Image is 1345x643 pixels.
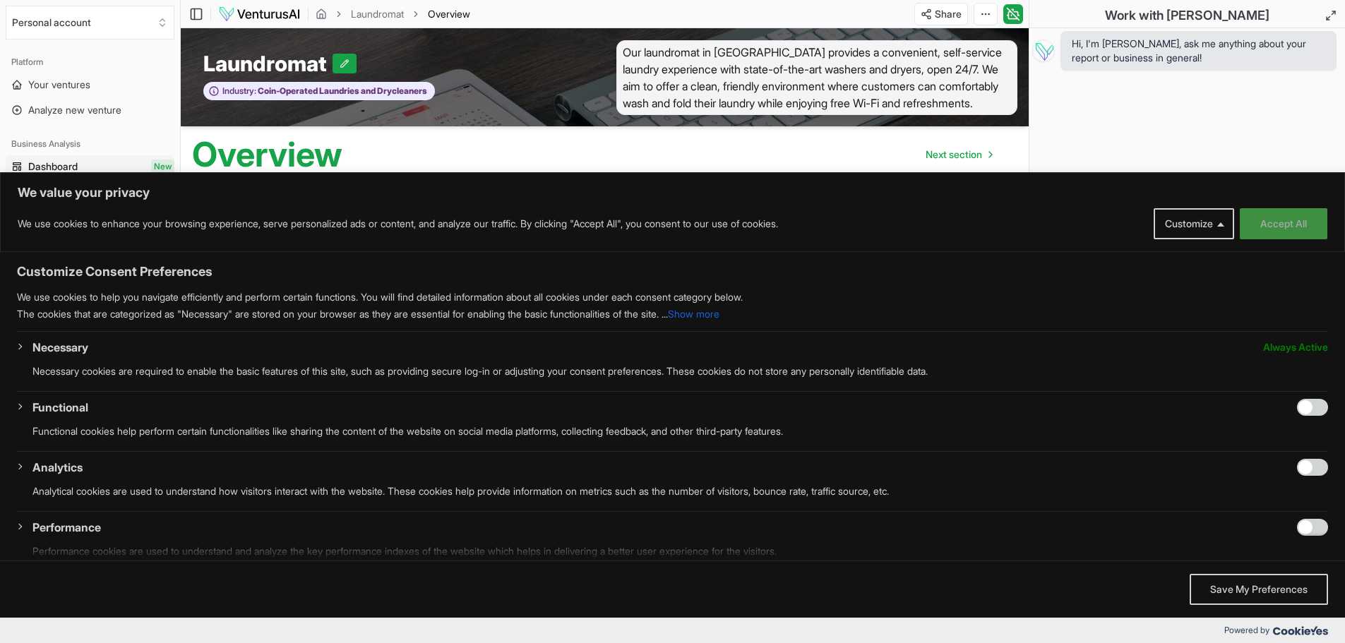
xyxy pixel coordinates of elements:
span: New [151,160,174,174]
span: Share [935,7,962,21]
button: Share [914,3,968,25]
a: Laundromat [351,7,404,21]
a: DashboardNew [6,155,174,178]
p: We use cookies to enhance your browsing experience, serve personalized ads or content, and analyz... [18,215,778,232]
span: Hi, I'm [PERSON_NAME], ask me anything about your report or business in general! [1072,37,1325,65]
input: Enable Functional [1297,399,1328,416]
h1: Overview [192,138,342,172]
p: We use cookies to help you navigate efficiently and perform certain functions. You will find deta... [17,289,1328,306]
button: Show more [668,306,719,323]
span: Overview [428,7,470,21]
h2: Work with [PERSON_NAME] [1105,6,1269,25]
button: Accept All [1240,208,1327,239]
p: The cookies that are categorized as "Necessary" are stored on your browser as they are essential ... [17,306,1328,323]
input: Enable Analytics [1297,459,1328,476]
img: logo [218,6,301,23]
span: Always Active [1263,339,1328,356]
button: Analytics [32,459,83,476]
span: Analyze new venture [28,103,121,117]
p: Necessary cookies are required to enable the basic features of this site, such as providing secur... [32,363,1328,380]
a: Analyze new venture [6,99,174,121]
p: Functional cookies help perform certain functionalities like sharing the content of the website o... [32,423,1328,440]
input: Enable Performance [1297,519,1328,536]
a: Go to next page [914,140,1003,169]
span: Your ventures [28,78,90,92]
button: Select an organization [6,6,174,40]
button: Customize [1154,208,1234,239]
span: Industry: [222,85,256,97]
p: We value your privacy [18,184,1327,201]
button: Performance [32,519,101,536]
span: Dashboard [28,160,78,174]
button: Industry:Coin-Operated Laundries and Drycleaners [203,82,435,101]
span: Coin-Operated Laundries and Drycleaners [256,85,427,97]
button: Functional [32,399,88,416]
nav: breadcrumb [316,7,470,21]
button: Necessary [32,339,88,356]
img: Vera [1032,40,1055,62]
img: Cookieyes logo [1273,626,1328,635]
span: Laundromat [203,51,333,76]
span: Customize Consent Preferences [17,263,213,280]
span: Our laundromat in [GEOGRAPHIC_DATA] provides a convenient, self-service laundry experience with s... [616,40,1018,115]
a: Your ventures [6,73,174,96]
div: Business Analysis [6,133,174,155]
button: Save My Preferences [1190,574,1328,605]
p: Analytical cookies are used to understand how visitors interact with the website. These cookies h... [32,483,1328,500]
nav: pagination [914,140,1003,169]
div: Platform [6,51,174,73]
span: Next section [926,148,982,162]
